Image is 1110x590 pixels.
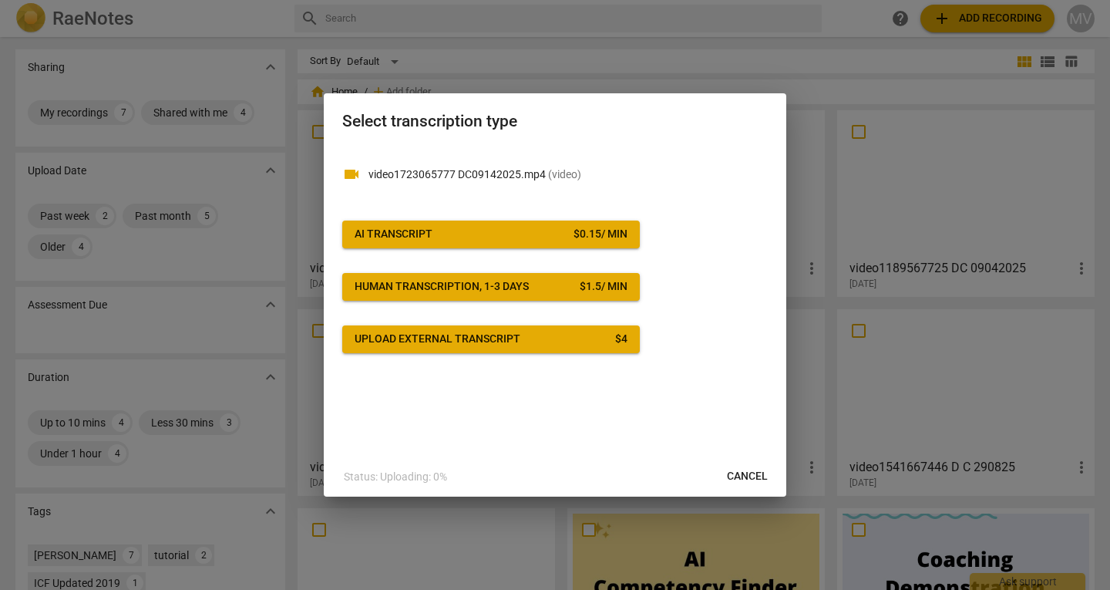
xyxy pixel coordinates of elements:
button: Upload external transcript$4 [342,325,640,353]
button: AI Transcript$0.15/ min [342,221,640,248]
p: video1723065777 DC09142025.mp4(video) [368,167,768,183]
button: Cancel [715,463,780,491]
p: Status: Uploading: 0% [344,469,447,485]
h2: Select transcription type [342,112,768,131]
div: AI Transcript [355,227,432,242]
span: ( video ) [548,168,581,180]
div: $ 1.5 / min [580,279,627,295]
div: Upload external transcript [355,332,520,347]
div: $ 0.15 / min [573,227,627,242]
span: videocam [342,165,361,184]
span: Cancel [727,469,768,484]
div: Human transcription, 1-3 days [355,279,529,295]
div: $ 4 [615,332,627,347]
button: Human transcription, 1-3 days$1.5/ min [342,273,640,301]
